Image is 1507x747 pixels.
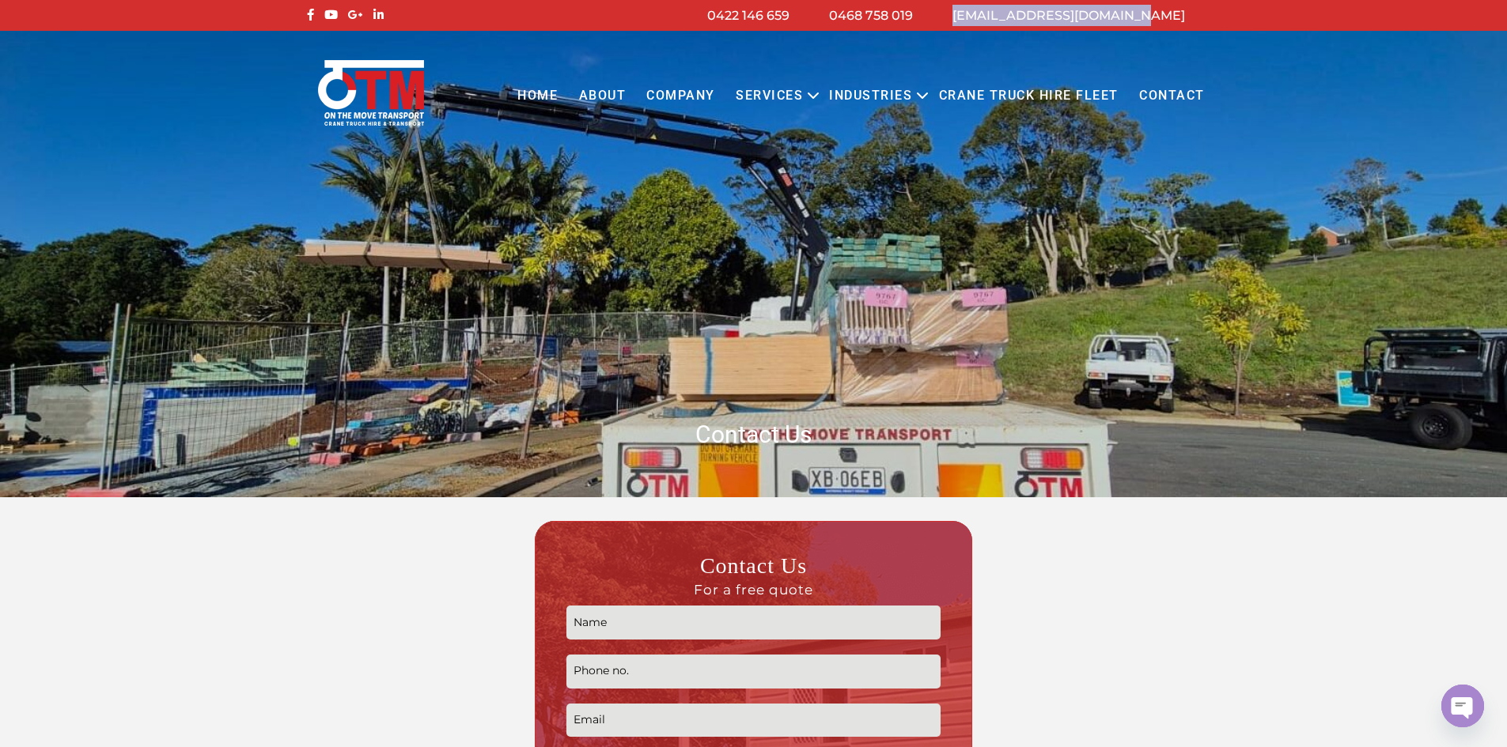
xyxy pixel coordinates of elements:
[303,419,1205,450] h1: Contact Us
[507,74,568,118] a: Home
[928,74,1128,118] a: Crane Truck Hire Fleet
[566,655,941,689] input: Phone no.
[636,74,725,118] a: COMPANY
[1129,74,1215,118] a: Contact
[315,58,427,127] img: Otmtransport
[829,8,913,23] a: 0468 758 019
[566,581,941,598] span: For a free quote
[566,552,941,598] h3: Contact Us
[819,74,922,118] a: Industries
[566,606,941,639] input: Name
[725,74,813,118] a: Services
[568,74,636,118] a: About
[566,704,941,738] input: Email
[707,8,789,23] a: 0422 146 659
[952,8,1185,23] a: [EMAIL_ADDRESS][DOMAIN_NAME]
